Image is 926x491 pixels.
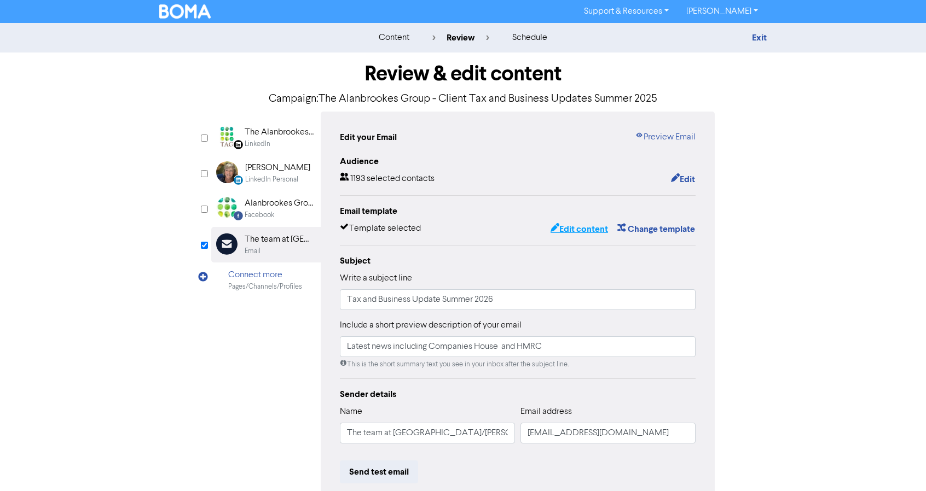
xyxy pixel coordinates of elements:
h1: Review & edit content [211,61,715,86]
div: Template selected [340,222,421,236]
iframe: Chat Widget [871,439,926,491]
div: LinkedIn Personal [245,174,298,185]
div: The Alanbrookes Group [245,126,315,139]
div: schedule [512,31,547,44]
div: review [432,31,489,44]
div: Edit your Email [340,131,397,144]
label: Name [340,405,362,418]
div: Facebook Alanbrookes GroupFacebook [211,191,321,226]
div: The team at [GEOGRAPHIC_DATA]/[PERSON_NAME] & Co [245,233,315,246]
div: Subject [340,254,696,267]
div: Alanbrookes Group [245,197,315,210]
div: content [379,31,409,44]
div: LinkedinPersonal [PERSON_NAME]LinkedIn Personal [211,155,321,191]
button: Edit [670,172,696,186]
button: Send test email [340,460,418,483]
a: Support & Resources [575,3,678,20]
div: LinkedIn [245,139,270,149]
button: Change template [617,222,696,236]
div: Audience [340,155,696,168]
div: Pages/Channels/Profiles [228,282,302,292]
div: Linkedin The Alanbrookes GroupLinkedIn [211,120,321,155]
div: The team at [GEOGRAPHIC_DATA]/[PERSON_NAME] & CoEmail [211,227,321,262]
label: Include a short preview description of your email [340,319,522,332]
div: Email [245,246,261,256]
img: BOMA Logo [159,4,211,19]
a: Preview Email [635,131,696,144]
a: Exit [752,32,767,43]
p: Campaign: The Alanbrookes Group - Client Tax and Business Updates Summer 2025 [211,91,715,107]
div: Connect more [228,268,302,282]
div: Email template [340,204,696,218]
img: LinkedinPersonal [216,161,238,183]
img: Facebook [216,197,238,219]
a: [PERSON_NAME] [678,3,767,20]
label: Write a subject line [340,272,412,285]
div: Facebook [245,210,274,220]
div: Sender details [340,388,696,401]
div: [PERSON_NAME] [245,161,310,174]
div: This is the short summary text you see in your inbox after the subject line. [340,359,696,370]
label: Email address [520,405,572,418]
div: 1193 selected contacts [340,172,435,186]
button: Edit content [550,222,609,236]
img: Linkedin [216,126,238,148]
div: Connect morePages/Channels/Profiles [211,262,321,298]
